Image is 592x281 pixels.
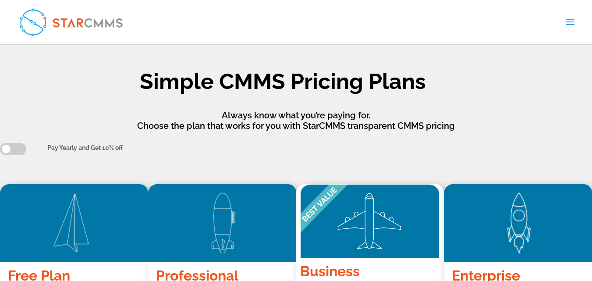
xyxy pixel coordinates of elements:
[15,4,128,40] img: StarCMMS
[33,71,533,97] h1: Simple CMMS Pricing Plans
[60,110,533,131] p: Always know what you’re paying for. Choose the plan that works for you with StarCMMS transparent ...
[47,143,592,153] div: Pay Yearly and Get 10% off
